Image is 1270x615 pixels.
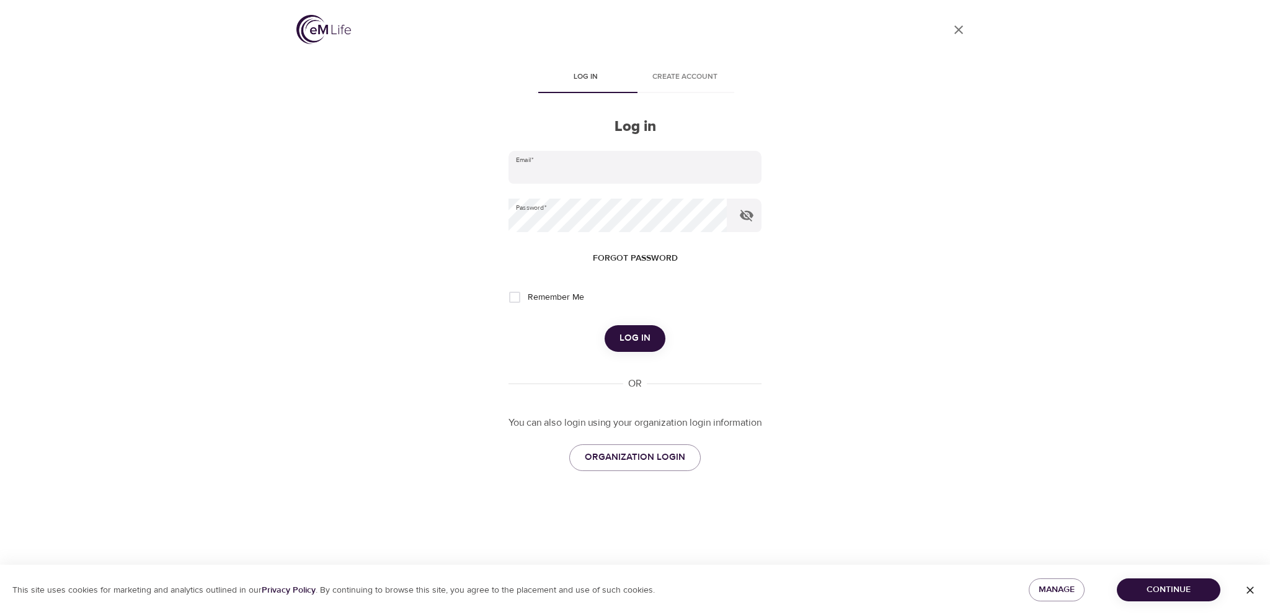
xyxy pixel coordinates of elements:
h2: Log in [508,118,762,136]
button: Forgot password [588,247,683,270]
span: Manage [1039,582,1075,598]
span: Log in [619,330,651,346]
div: disabled tabs example [508,63,762,93]
img: logo [296,15,351,44]
span: Forgot password [593,251,678,266]
button: Continue [1117,578,1220,601]
a: close [944,15,974,45]
a: ORGANIZATION LOGIN [569,444,701,470]
span: Create account [642,71,727,84]
span: Continue [1127,582,1210,598]
div: OR [623,377,647,391]
span: ORGANIZATION LOGIN [585,449,685,465]
button: Manage [1029,578,1085,601]
p: You can also login using your organization login information [508,416,762,430]
span: Log in [543,71,628,84]
span: Remember Me [528,291,584,304]
a: Privacy Policy [262,585,316,596]
button: Log in [605,325,665,351]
